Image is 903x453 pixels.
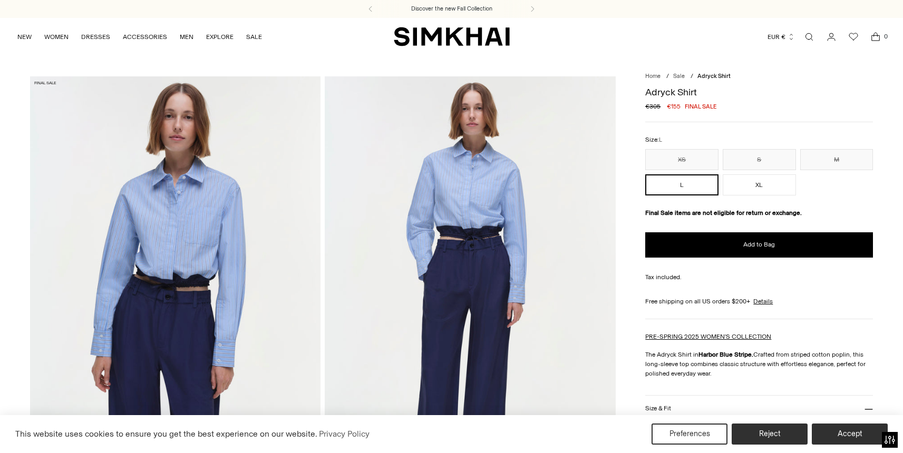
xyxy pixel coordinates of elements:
[667,102,681,111] span: €155
[123,25,167,48] a: ACCESSORIES
[652,424,727,445] button: Preferences
[723,174,796,195] button: XL
[645,149,718,170] button: XS
[180,25,193,48] a: MEN
[697,73,731,80] span: Adryck Shirt
[317,426,371,442] a: Privacy Policy (opens in a new tab)
[723,149,796,170] button: S
[800,149,873,170] button: M
[645,350,873,378] p: The Adryck Shirt in Crafted from striped cotton poplin, this long-sleeve top combines classic str...
[666,72,669,81] div: /
[743,240,775,249] span: Add to Bag
[799,26,820,47] a: Open search modal
[673,73,685,80] a: Sale
[645,272,873,282] div: Tax included.
[411,5,492,13] a: Discover the new Fall Collection
[645,102,661,111] s: €305
[659,136,662,143] span: L
[691,72,693,81] div: /
[17,25,32,48] a: NEW
[865,26,886,47] a: Open cart modal
[768,25,795,48] button: EUR €
[645,72,873,81] nav: breadcrumbs
[645,174,718,195] button: L
[645,73,661,80] a: Home
[645,396,873,422] button: Size & Fit
[44,25,69,48] a: WOMEN
[645,232,873,258] button: Add to Bag
[645,209,802,216] strong: Final Sale items are not eligible for return or exchange.
[812,424,888,445] button: Accept
[821,26,842,47] a: Go to the account page
[753,297,773,306] a: Details
[645,135,662,145] label: Size:
[81,25,110,48] a: DRESSES
[843,26,864,47] a: Wishlist
[645,87,873,97] h1: Adryck Shirt
[732,424,808,445] button: Reject
[206,25,234,48] a: EXPLORE
[645,297,873,306] div: Free shipping on all US orders $200+
[246,25,262,48] a: SALE
[645,333,771,340] a: PRE-SPRING 2025 WOMEN'S COLLECTION
[15,429,317,439] span: This website uses cookies to ensure you get the best experience on our website.
[645,405,671,412] h3: Size & Fit
[394,26,510,47] a: SIMKHAI
[698,351,753,358] strong: Harbor Blue Stripe.
[881,32,890,41] span: 0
